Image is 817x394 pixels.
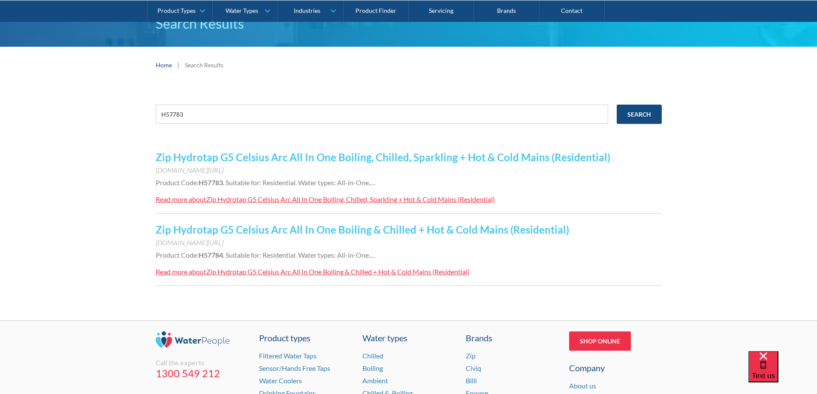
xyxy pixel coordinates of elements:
[157,7,196,14] div: Product Types
[223,178,370,186] span: . Suitable for: Residential. Water types: All-in-One.
[156,367,248,380] a: 1300 549 212
[156,268,206,276] div: Read more about
[156,267,470,277] a: Read more aboutZip Hydrotap G5 Celsius Arc All In One Boiling & Chilled + Hot & Cold Mains (Resid...
[156,238,662,248] div: [DOMAIN_NAME][URL]
[199,251,223,259] strong: H57784
[156,178,199,186] span: Product Code:
[156,105,608,124] input: e.g. chilled water cooler
[569,382,596,390] a: About us
[223,251,370,259] span: . Suitable for: Residential. Water types: All-in-One.
[156,223,569,236] a: Zip Hydrotap G5 Celsius Arc All In One Boiling & Chilled + Hot & Cold Mains (Residential)
[176,60,181,70] div: |
[156,251,199,259] span: Product Code:
[362,364,383,372] a: Boiling
[185,60,223,69] div: Search Results
[362,331,455,344] a: Water types
[259,364,330,372] a: Sensor/Hands Free Taps
[466,331,558,344] div: Brands
[466,376,477,385] a: Billi
[259,331,352,344] a: Product types
[206,195,495,203] div: Zip Hydrotap G5 Celsius Arc All In One Boiling, Chilled, Sparkling + Hot & Cold Mains (Residential)
[259,352,317,360] a: Filtered Water Taps
[362,376,388,385] a: Ambient
[156,60,172,69] a: Home
[617,105,662,124] input: Search
[156,358,248,367] div: Call the experts
[370,251,375,259] span: …
[259,376,302,385] a: Water Coolers
[370,178,375,186] span: …
[466,364,481,372] a: Civiq
[226,7,258,14] div: Water Types
[748,351,817,394] iframe: podium webchat widget bubble
[206,268,470,276] div: Zip Hydrotap G5 Celsius Arc All In One Boiling & Chilled + Hot & Cold Mains (Residential)
[569,331,631,351] a: Shop Online
[569,361,662,374] div: Company
[156,195,206,203] div: Read more about
[466,352,476,360] a: Zip
[294,7,320,14] div: Industries
[156,165,662,175] div: [DOMAIN_NAME][URL]
[156,13,662,34] h1: Search Results
[156,151,610,163] a: Zip Hydrotap G5 Celsius Arc All In One Boiling, Chilled, Sparkling + Hot & Cold Mains (Residential)
[362,352,383,360] a: Chilled
[199,178,223,186] strong: H57783
[156,194,495,205] a: Read more aboutZip Hydrotap G5 Celsius Arc All In One Boiling, Chilled, Sparkling + Hot & Cold Ma...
